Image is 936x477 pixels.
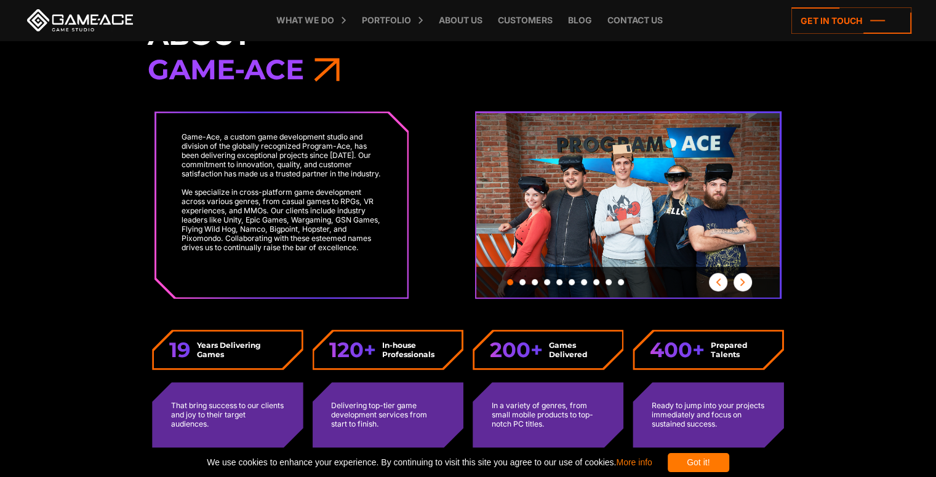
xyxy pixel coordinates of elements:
h3: About [148,18,789,87]
button: Slide 7 [581,273,587,291]
p: We specialize in cross-platform game development across various genres, from casual games to RPGs... [182,187,382,252]
strong: Prepared Talents [711,341,767,359]
button: Slide 8 [593,273,599,291]
a: More info [616,457,652,467]
strong: Years Delivering Games [197,341,286,359]
button: Slide 10 [618,273,624,291]
button: Slide 5 [556,273,562,291]
button: Slide 4 [544,273,550,291]
em: 120+ [329,337,376,362]
strong: In-house Professionals [382,341,446,359]
span: We use cookies to enhance your experience. By continuing to visit this site you agree to our use ... [207,453,652,472]
p: Game-Ace, a custom game development studio and division of the globally recognized Program-Ace, h... [182,132,382,178]
em: 400+ [650,337,705,362]
p: Delivering top-tier game development services from start to finish. [331,401,444,428]
img: Slider 01 [476,113,780,315]
p: In a variety of genres, from small mobile products to top-notch PC titles. [492,401,605,428]
span: Game-Ace [148,52,304,86]
button: Slide 2 [519,273,526,291]
a: Get in touch [791,7,911,34]
button: Slide 1 [507,273,513,291]
button: Slide 6 [569,273,575,291]
p: Ready to jump into your projects immediately and focus on sustained success. [652,401,765,428]
button: Slide 3 [532,273,538,291]
p: That bring success to our clients and joy to their target audiences. [171,401,284,428]
em: 200+ [490,337,543,362]
em: 19 [169,337,191,362]
div: Got it! [668,453,729,472]
strong: Games Delivered [549,341,607,359]
button: Slide 9 [606,273,612,291]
